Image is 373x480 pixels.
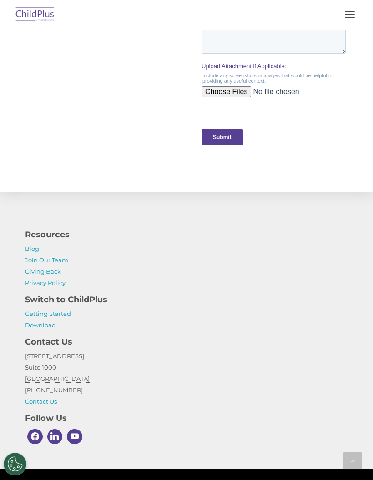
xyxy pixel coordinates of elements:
a: Join Our Team [25,256,68,264]
h4: Resources [25,228,348,241]
a: Contact Us [25,398,57,405]
button: Cookies Settings [4,453,26,475]
a: Giving Back [25,268,61,275]
a: Blog [25,245,39,252]
a: Download [25,321,56,329]
h4: Contact Us [25,335,348,348]
a: Facebook [25,427,45,447]
a: Privacy Policy [25,279,66,286]
a: Getting Started [25,310,71,317]
h4: Switch to ChildPlus [25,293,348,306]
a: Youtube [65,427,85,447]
a: Linkedin [45,427,65,447]
h4: Follow Us [25,412,348,425]
img: ChildPlus by Procare Solutions [14,4,56,25]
